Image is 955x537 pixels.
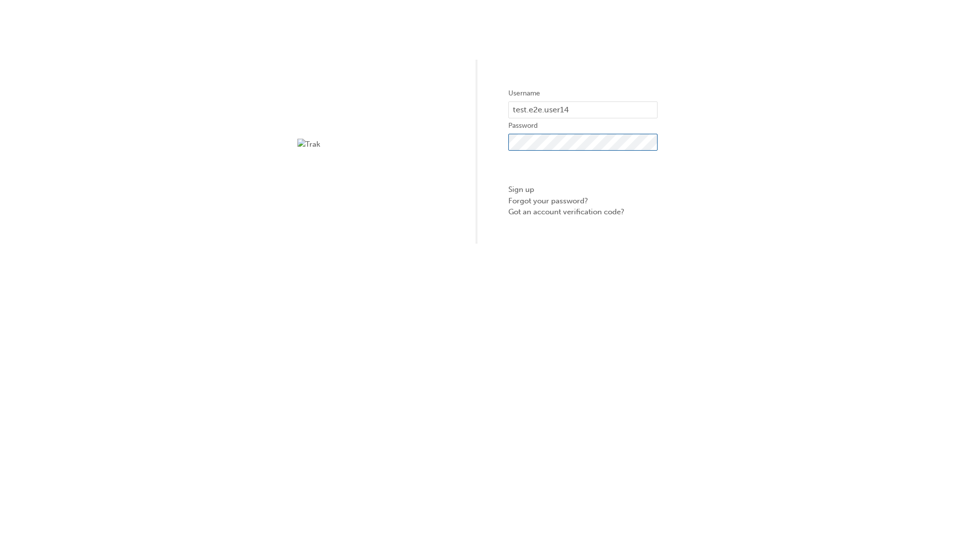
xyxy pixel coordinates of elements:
img: Trak [297,139,447,150]
label: Username [508,88,658,99]
label: Password [508,120,658,132]
a: Got an account verification code? [508,206,658,218]
a: Sign up [508,184,658,195]
button: Sign In [508,158,658,177]
a: Forgot your password? [508,195,658,207]
input: Username [508,101,658,118]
